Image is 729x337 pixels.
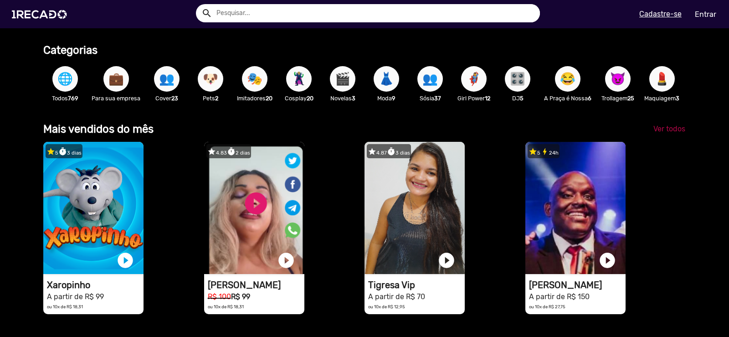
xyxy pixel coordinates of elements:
span: 🌐 [57,66,73,92]
video: 1RECADO vídeos dedicados para fãs e empresas [43,142,144,274]
small: A partir de R$ 70 [368,292,425,301]
a: play_circle_filled [598,251,616,270]
p: Novelas [325,94,360,103]
video: 1RECADO vídeos dedicados para fãs e empresas [204,142,304,274]
b: 25 [627,95,634,102]
b: 6 [588,95,591,102]
a: play_circle_filled [116,251,134,270]
b: Mais vendidos do mês [43,123,154,135]
p: Pets [193,94,228,103]
button: 🐶 [198,66,223,92]
b: 5 [520,95,524,102]
span: Ver todos [653,124,685,133]
button: 💄 [649,66,675,92]
small: ou 10x de R$ 12,95 [368,304,405,309]
small: A partir de R$ 99 [47,292,104,301]
b: 3 [676,95,679,102]
b: 23 [171,95,178,102]
span: 👗 [379,66,394,92]
b: 769 [68,95,78,102]
span: 👥 [422,66,438,92]
p: Imitadores [237,94,272,103]
small: ou 10x de R$ 18,31 [208,304,244,309]
a: play_circle_filled [437,251,456,270]
small: ou 10x de R$ 27,75 [529,304,565,309]
button: 👥 [417,66,443,92]
p: A Praça é Nossa [544,94,591,103]
b: 20 [266,95,272,102]
span: 🎭 [247,66,262,92]
b: 20 [307,95,313,102]
p: Trollagem [601,94,635,103]
a: Entrar [689,6,722,22]
small: A partir de R$ 150 [529,292,590,301]
b: Categorias [43,44,98,57]
span: 😈 [610,66,626,92]
span: 👥 [159,66,175,92]
span: 😂 [560,66,575,92]
b: 9 [392,95,395,102]
p: Moda [369,94,404,103]
button: Example home icon [198,5,214,21]
b: R$ 99 [231,292,250,301]
b: 12 [485,95,490,102]
button: 🎛️ [505,66,530,92]
button: 🎬 [330,66,355,92]
h1: [PERSON_NAME] [208,280,304,290]
span: 🎛️ [510,66,525,92]
a: play_circle_filled [277,251,295,270]
b: 3 [352,95,355,102]
span: 💼 [108,66,124,92]
button: 🦸‍♀️ [461,66,487,92]
b: 37 [434,95,441,102]
p: Sósia [413,94,447,103]
video: 1RECADO vídeos dedicados para fãs e empresas [364,142,465,274]
input: Pesquisar... [210,4,540,22]
span: 💄 [654,66,670,92]
p: Cover [149,94,184,103]
h1: Tigresa Vip [368,280,465,290]
p: Cosplay [282,94,316,103]
h1: Xaropinho [47,280,144,290]
video: 1RECADO vídeos dedicados para fãs e empresas [525,142,626,274]
span: 🦹🏼‍♀️ [291,66,307,92]
button: 😂 [555,66,580,92]
button: 😈 [605,66,631,92]
p: DJ [500,94,535,103]
u: Cadastre-se [639,10,682,18]
button: 💼 [103,66,129,92]
small: R$ 100 [208,292,231,301]
p: Para sua empresa [92,94,140,103]
button: 🎭 [242,66,267,92]
span: 🦸‍♀️ [466,66,482,92]
mat-icon: Example home icon [201,8,212,19]
button: 👗 [374,66,399,92]
h1: [PERSON_NAME] [529,280,626,290]
button: 🦹🏼‍♀️ [286,66,312,92]
p: Todos [48,94,82,103]
button: 👥 [154,66,180,92]
span: 🐶 [203,66,218,92]
button: 🌐 [52,66,78,92]
span: 🎬 [335,66,350,92]
p: Maquiagem [644,94,679,103]
b: 2 [215,95,218,102]
p: Girl Power [457,94,491,103]
small: ou 10x de R$ 18,31 [47,304,83,309]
